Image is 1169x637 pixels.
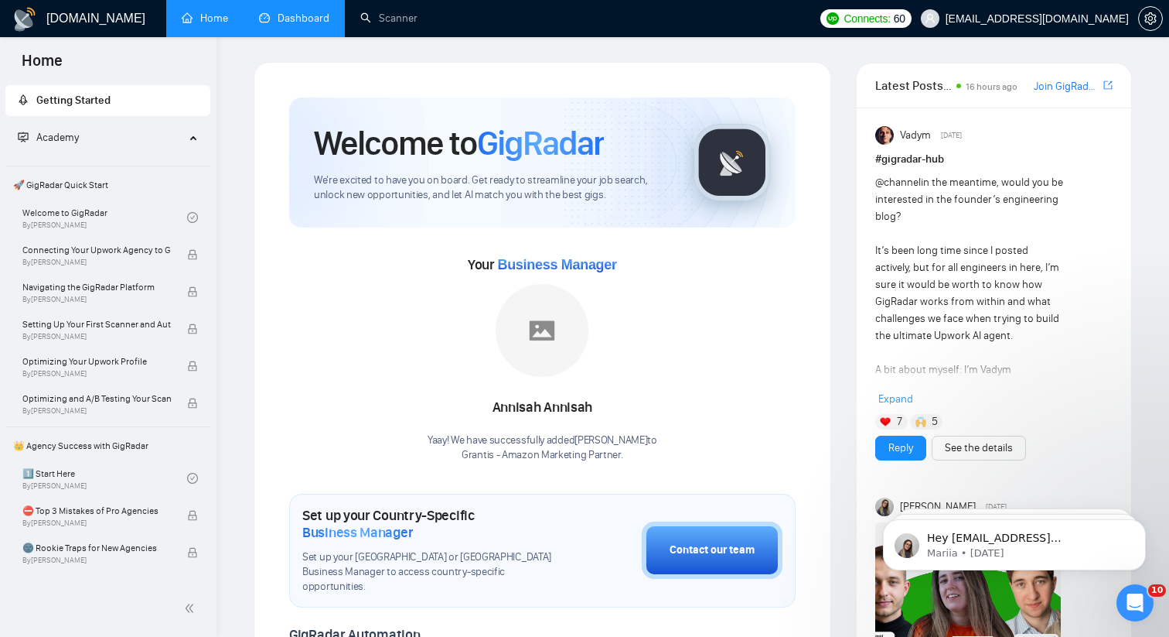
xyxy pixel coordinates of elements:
[302,524,413,541] span: Business Manager
[187,324,198,334] span: lock
[302,550,564,594] span: Set up your [GEOGRAPHIC_DATA] or [GEOGRAPHIC_DATA] Business Manager to access country-specific op...
[878,392,913,406] span: Expand
[875,436,926,461] button: Reply
[22,242,171,258] span: Connecting Your Upwork Agency to GigRadar
[428,448,657,463] p: Grantis - Amazon Marketing Partner .
[428,395,657,421] div: Annisah Annisah
[497,257,616,272] span: Business Manager
[22,279,171,295] span: Navigating the GigRadar Platform
[184,601,199,616] span: double-left
[900,127,931,144] span: Vadym
[22,503,171,519] span: ⛔ Top 3 Mistakes of Pro Agencies
[1116,584,1154,622] iframe: Intercom live chat
[428,433,657,463] div: Yaay! We have successfully added [PERSON_NAME] to
[9,50,75,82] span: Home
[259,12,329,25] a: dashboardDashboard
[314,173,669,203] span: We're excited to have you on board. Get ready to streamline your job search, unlock new opportuni...
[36,94,111,107] span: Getting Started
[468,256,617,273] span: Your
[22,519,171,528] span: By [PERSON_NAME]
[1138,12,1163,25] a: setting
[860,487,1169,595] iframe: Intercom notifications message
[5,85,210,116] li: Getting Started
[966,81,1017,92] span: 16 hours ago
[187,398,198,409] span: lock
[36,131,79,144] span: Academy
[360,12,417,25] a: searchScanner
[302,507,564,541] h1: Set up your Country-Specific
[888,440,913,457] a: Reply
[187,249,198,260] span: lock
[22,369,171,378] span: By [PERSON_NAME]
[22,556,171,565] span: By [PERSON_NAME]
[187,473,198,484] span: check-circle
[1034,78,1100,95] a: Join GigRadar Slack Community
[22,295,171,304] span: By [PERSON_NAME]
[1138,6,1163,31] button: setting
[22,391,171,406] span: Optimizing and A/B Testing Your Scanner for Better Results
[22,577,171,593] span: ☠️ Fatal Traps for Solo Freelancers
[875,176,921,189] span: @channel
[875,76,952,95] span: Latest Posts from the GigRadar Community
[187,510,198,521] span: lock
[314,122,604,164] h1: Welcome to
[875,126,894,145] img: Vadym
[7,170,209,200] span: 🚀 GigRadar Quick Start
[1148,584,1166,597] span: 10
[932,414,938,430] span: 5
[945,440,1013,457] a: See the details
[22,317,171,332] span: Setting Up Your First Scanner and Auto-Bidder
[22,406,171,416] span: By [PERSON_NAME]
[880,416,891,427] img: ❤️
[670,542,755,559] div: Contact our team
[875,151,1113,168] h1: # gigradar-hub
[894,10,905,27] span: 60
[22,200,187,235] a: Welcome to GigRadarBy[PERSON_NAME]
[67,45,262,272] span: Hey [EMAIL_ADDRESS][DOMAIN_NAME], Looks like your Upwork agency Grantis - Amazon Marketing Partne...
[22,354,171,369] span: Optimizing Your Upwork Profile
[182,12,228,25] a: homeHome
[826,12,839,25] img: upwork-logo.png
[642,522,782,579] button: Contact our team
[897,414,902,430] span: 7
[932,436,1026,461] button: See the details
[18,94,29,105] span: rocket
[1103,79,1113,91] span: export
[941,128,962,142] span: [DATE]
[694,124,771,201] img: gigradar-logo.png
[844,10,890,27] span: Connects:
[187,212,198,223] span: check-circle
[925,13,936,24] span: user
[187,286,198,297] span: lock
[477,122,604,164] span: GigRadar
[22,540,171,556] span: 🌚 Rookie Traps for New Agencies
[12,7,37,32] img: logo
[18,132,29,142] span: fund-projection-screen
[7,430,209,461] span: 👑 Agency Success with GigRadar
[187,547,198,558] span: lock
[18,131,79,144] span: Academy
[22,258,171,267] span: By [PERSON_NAME]
[22,332,171,341] span: By [PERSON_NAME]
[187,361,198,372] span: lock
[1103,78,1113,93] a: export
[67,60,267,74] p: Message from Mariia, sent 5w ago
[496,284,588,377] img: placeholder.png
[915,416,926,427] img: 🙌
[22,461,187,495] a: 1️⃣ Start HereBy[PERSON_NAME]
